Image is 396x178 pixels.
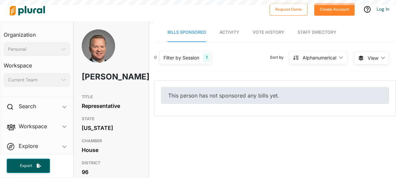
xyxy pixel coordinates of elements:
div: [US_STATE] [82,123,141,133]
h1: [PERSON_NAME] [82,67,117,87]
button: Create Account [314,3,355,16]
h2: Search [19,103,36,110]
a: Vote History [253,23,284,42]
div: 0 [154,54,157,60]
span: Bills Sponsored [167,30,206,35]
a: Activity [220,23,239,42]
span: Sort by [270,54,289,60]
div: Personal [8,46,59,53]
button: Request Demo [270,3,308,16]
img: Headshot of David Cook [82,29,115,76]
a: Request Demo [270,5,308,12]
div: Current Team [8,76,59,83]
h3: DISTRICT [82,159,141,167]
div: 96 [82,167,141,177]
div: Representative [82,101,141,111]
span: Export [15,163,37,169]
a: Log In [377,6,389,12]
span: Activity [220,30,239,35]
div: Alphanumerical [303,54,336,61]
a: Create Account [314,5,355,12]
h3: Organization [4,25,70,40]
button: Export [7,159,50,173]
span: Vote History [253,30,284,35]
h3: CHAMBER [82,137,141,145]
div: This person has not sponsored any bills yet. [161,87,389,104]
span: View [368,54,378,61]
div: House [82,145,141,155]
h3: TITLE [82,93,141,101]
h3: Workspace [4,56,70,70]
a: Bills Sponsored [167,23,206,42]
div: Filter by Session [163,54,199,61]
a: Staff Directory [298,23,336,42]
div: 1 [203,53,210,62]
h3: STATE [82,115,141,123]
